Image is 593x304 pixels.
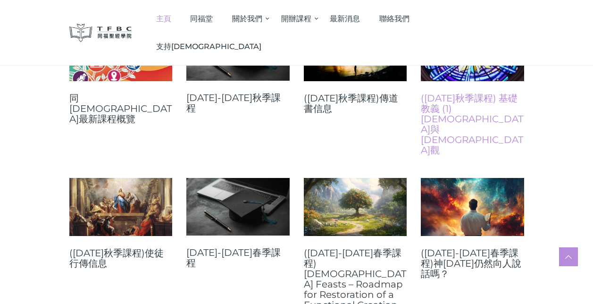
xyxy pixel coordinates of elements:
[181,5,223,33] a: 同福堂
[281,14,311,23] span: 開辦課程
[304,93,407,114] a: ([DATE]秋季課程)傳道書信息
[330,14,360,23] span: 最新消息
[69,248,173,269] a: ([DATE]秋季課程)使徒行傳信息
[232,14,262,23] span: 關於我們
[369,5,419,33] a: 聯絡我們
[69,24,133,42] img: 同福聖經學院 TFBC
[146,5,181,33] a: 主頁
[156,14,171,23] span: 主頁
[156,42,261,51] span: 支持[DEMOGRAPHIC_DATA]
[320,5,370,33] a: 最新消息
[421,248,524,279] a: ([DATE]-[DATE]春季課程)神[DATE]仍然向人說話嗎？
[186,93,290,113] a: [DATE]-[DATE]秋季課程
[379,14,409,23] span: 聯絡我們
[223,5,272,33] a: 關於我們
[271,5,320,33] a: 開辦課程
[559,247,578,266] a: Scroll to top
[186,247,290,268] a: [DATE]-[DATE]春季課程
[146,33,271,60] a: 支持[DEMOGRAPHIC_DATA]
[421,93,524,155] a: ([DATE]秋季課程) 基礎教義 (1) [DEMOGRAPHIC_DATA]與[DEMOGRAPHIC_DATA]觀
[69,93,173,124] a: 同[DEMOGRAPHIC_DATA]最新課程概覽
[190,14,213,23] span: 同福堂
